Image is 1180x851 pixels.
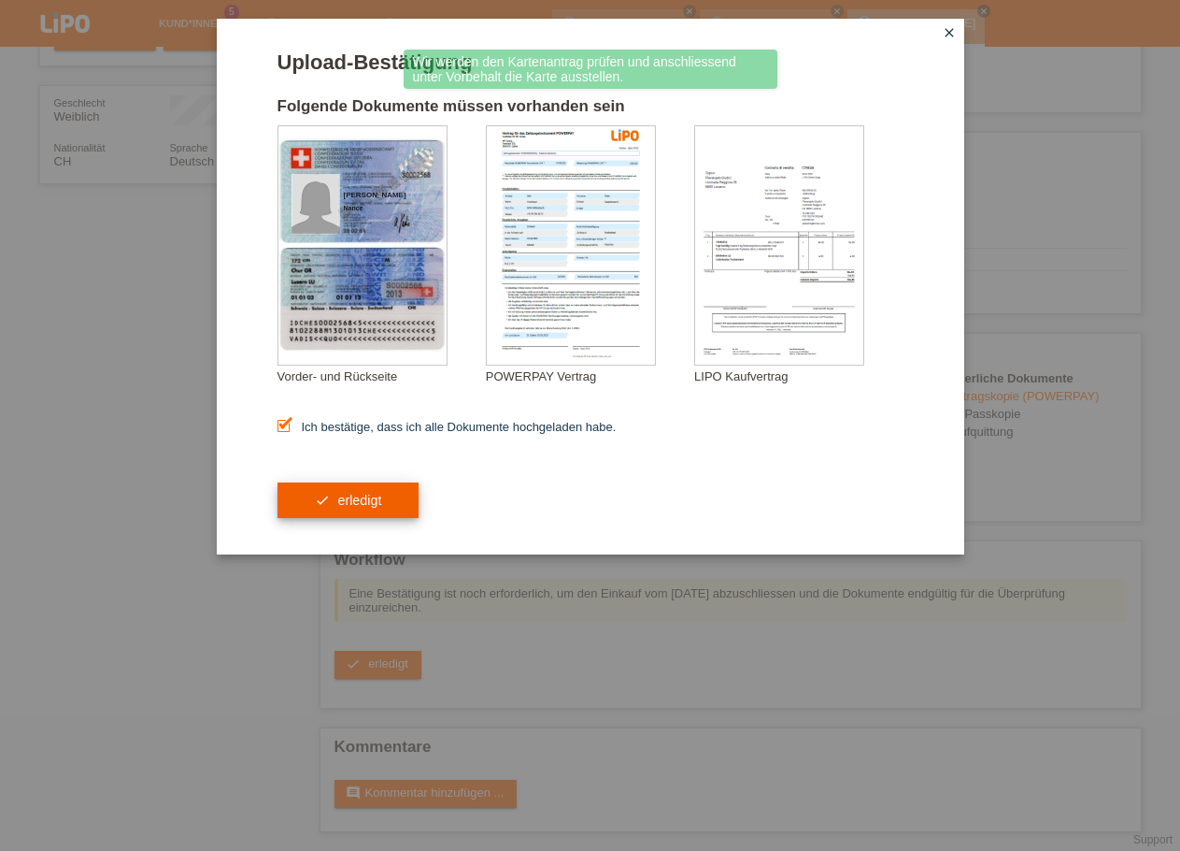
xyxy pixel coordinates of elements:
div: Nance [344,205,437,211]
a: close [937,23,961,45]
div: Vorder- und Rückseite [277,369,486,383]
h2: Folgende Dokumente müssen vorhanden sein [277,97,903,125]
img: upload_document_confirmation_type_receipt_generic.png [695,126,863,365]
button: check erledigt [277,483,419,518]
img: upload_document_confirmation_type_contract_kkg_whitelabel.png [487,126,655,365]
div: Wir werden den Kartenantrag prüfen und anschliessend unter Vorbehalt die Karte ausstellen. [404,50,777,89]
div: POWERPAY Vertrag [486,369,694,383]
i: check [315,493,330,508]
div: [PERSON_NAME] [344,191,437,199]
span: erledigt [337,493,381,508]
div: LIPO Kaufvertrag [694,369,903,383]
img: swiss_id_photo_female.png [291,174,340,234]
label: Ich bestätige, dass ich alle Dokumente hochgeladen habe. [277,420,617,434]
img: 39073_print.png [611,129,639,141]
img: upload_document_confirmation_type_id_swiss_empty.png [278,126,447,365]
i: close [942,25,957,40]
